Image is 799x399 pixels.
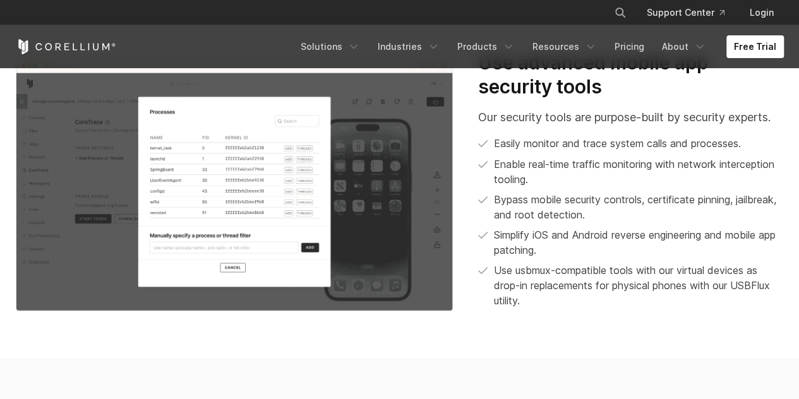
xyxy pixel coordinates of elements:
[494,262,783,307] span: Use usbmux-compatible tools with our virtual devices as drop-in replacements for physical phones ...
[16,57,454,311] img: CoreTrace Processes in Corellium's virtual hardware platform
[494,135,741,150] p: Easily monitor and trace system calls and processes.
[478,108,783,125] p: Our security tools are purpose-built by security experts.
[740,1,784,24] a: Login
[293,35,784,58] div: Navigation Menu
[726,35,784,58] a: Free Trial
[599,1,784,24] div: Navigation Menu
[654,35,714,58] a: About
[16,39,116,54] a: Corellium Home
[494,191,783,222] p: Bypass mobile security controls, certificate pinning, jailbreak, and root detection.
[478,51,783,98] h3: Use advanced mobile app security tools
[609,1,632,24] button: Search
[637,1,735,24] a: Support Center
[494,156,783,186] p: Enable real-time traffic monitoring with network interception tooling.
[450,35,522,58] a: Products
[525,35,604,58] a: Resources
[494,227,783,257] p: Simplify iOS and Android reverse engineering and mobile app patching.
[607,35,652,58] a: Pricing
[293,35,368,58] a: Solutions
[370,35,447,58] a: Industries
